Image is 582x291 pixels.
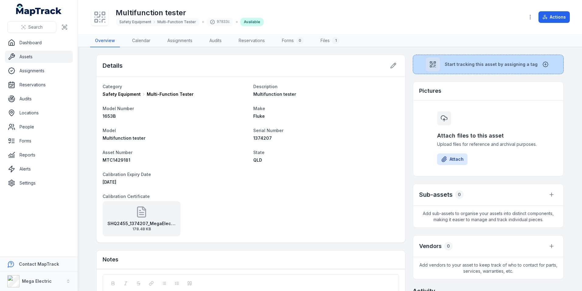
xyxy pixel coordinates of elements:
a: Overview [90,34,120,47]
button: Start tracking this asset by assigning a tag [413,55,564,74]
span: Description [253,84,278,89]
button: Attach [437,153,468,165]
a: Assignments [163,34,197,47]
span: Model [103,128,116,133]
h2: Details [103,61,123,70]
span: Add vendors to your asset to keep track of who to contact for parts, services, warranties, etc. [413,257,563,279]
strong: SHQ2455_1374207_MegaElectrics [107,221,176,227]
span: Multifunction tester [253,92,296,97]
span: Multi-Function Tester [157,20,196,24]
span: Calibration Expiry Date [103,172,151,177]
a: Files1 [316,34,344,47]
a: People [5,121,73,133]
span: State [253,150,265,155]
a: MapTrack [16,4,62,16]
a: Assets [5,51,73,63]
a: Assignments [5,65,73,77]
button: Search [7,21,56,33]
span: Start tracking this asset by assigning a tag [445,61,538,67]
div: 1 [332,37,339,44]
span: Calibration Certificate [103,194,150,199]
div: 97833c [206,18,233,26]
a: Audits [205,34,226,47]
a: Reservations [234,34,270,47]
span: Upload files for reference and archival purposes. [437,141,539,147]
span: QLD [253,157,262,163]
a: Calendar [127,34,155,47]
strong: Mega Electric [22,278,52,284]
span: Multifunction tester [103,135,145,141]
span: Make [253,106,265,111]
a: Forms [5,135,73,147]
a: Locations [5,107,73,119]
span: Asset Number [103,150,132,155]
span: Multi-Function Tester [147,91,194,97]
h3: Pictures [419,87,441,95]
time: 29/09/2024, 12:00:00 am [103,179,116,185]
div: 0 [444,242,453,250]
span: Add sub-assets to organise your assets into distinct components, making it easier to manage and t... [413,206,563,228]
h3: Notes [103,255,118,264]
span: Safety Equipment [119,20,151,24]
span: Fluke [253,113,265,119]
span: 1653B [103,113,116,119]
a: Alerts [5,163,73,175]
span: Category [103,84,122,89]
span: MTC1429181 [103,157,130,163]
span: 1374207 [253,135,272,141]
h3: Vendors [419,242,442,250]
span: Safety Equipment [103,91,141,97]
a: Forms0 [277,34,308,47]
h2: Sub-assets [419,190,453,199]
h3: Attach files to this asset [437,131,539,140]
div: Available [240,18,264,26]
a: Settings [5,177,73,189]
h1: Multifunction tester [116,8,264,18]
a: Reservations [5,79,73,91]
div: 0 [455,190,464,199]
span: Serial Number [253,128,283,133]
span: Model Number [103,106,134,111]
a: Dashboard [5,37,73,49]
span: [DATE] [103,179,116,185]
strong: Contact MapTrack [19,261,59,267]
a: Audits [5,93,73,105]
button: Actions [538,11,570,23]
div: 0 [296,37,303,44]
span: 178.48 KB [107,227,176,232]
a: Reports [5,149,73,161]
span: Search [28,24,43,30]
